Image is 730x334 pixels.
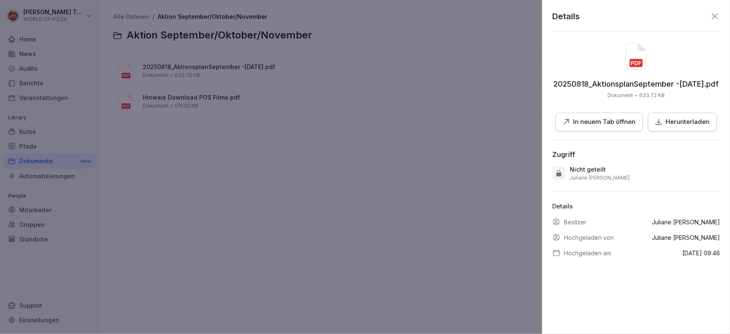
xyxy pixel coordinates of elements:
p: In neuem Tab öffnen [574,117,636,127]
p: [DATE] 09:46 [682,249,720,257]
p: Details [552,202,720,211]
button: In neuem Tab öffnen [556,113,643,131]
p: Hochgeladen von [564,233,614,242]
p: Details [552,10,580,23]
p: Nicht geteilt [570,165,606,174]
p: Juliane [PERSON_NAME] [652,233,720,242]
p: Juliane [PERSON_NAME] [570,175,630,181]
button: Herunterladen [648,113,717,131]
p: Hochgeladen am [564,249,611,257]
p: Dokument [607,92,633,99]
p: Besitzer [564,218,587,226]
div: Zugriff [552,150,575,159]
p: Herunterladen [666,117,710,127]
p: 633.72 KB [639,92,665,99]
p: 20250818_AktionsplanSeptember -November 25.pdf [553,80,719,88]
p: Juliane [PERSON_NAME] [652,218,720,226]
